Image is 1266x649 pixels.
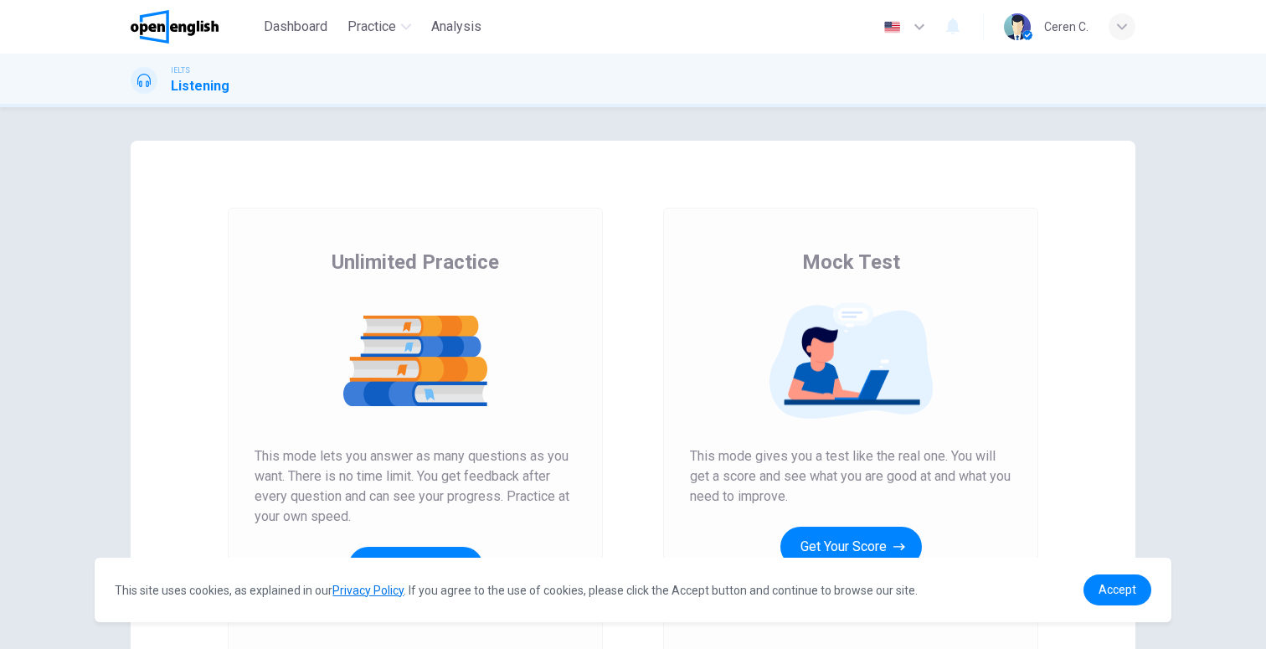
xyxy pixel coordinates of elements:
[264,17,327,37] span: Dashboard
[780,527,922,567] button: Get Your Score
[1099,583,1136,596] span: Accept
[882,21,903,33] img: en
[171,76,229,96] h1: Listening
[332,249,499,276] span: Unlimited Practice
[341,12,418,42] button: Practice
[348,547,483,587] button: Start Practice
[690,446,1011,507] span: This mode gives you a test like the real one. You will get a score and see what you are good at a...
[115,584,918,597] span: This site uses cookies, as explained in our . If you agree to the use of cookies, please click th...
[131,10,257,44] a: OpenEnglish logo
[95,558,1171,622] div: cookieconsent
[1004,13,1031,40] img: Profile picture
[425,12,488,42] button: Analysis
[171,64,190,76] span: IELTS
[1083,574,1151,605] a: dismiss cookie message
[802,249,900,276] span: Mock Test
[255,446,576,527] span: This mode lets you answer as many questions as you want. There is no time limit. You get feedback...
[347,17,396,37] span: Practice
[131,10,219,44] img: OpenEnglish logo
[1044,17,1088,37] div: Ceren C.
[257,12,334,42] button: Dashboard
[431,17,481,37] span: Analysis
[332,584,404,597] a: Privacy Policy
